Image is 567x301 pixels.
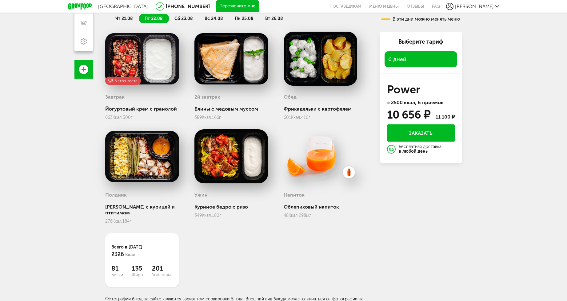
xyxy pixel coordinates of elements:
[105,204,191,216] div: [PERSON_NAME] с курицей и птитимом
[132,265,152,272] span: 135
[284,213,357,218] div: 48 298
[111,244,173,259] div: Всего в [DATE]
[105,192,127,198] h3: Полдник
[399,145,441,154] div: Бесплатная доставка
[105,77,141,85] div: В стоп-листе
[130,219,131,224] span: г
[284,106,357,112] div: Фрикадельки с картофелем
[387,110,430,120] div: 10 656 ₽
[291,115,301,120] span: Ккал,
[289,213,299,218] span: Ккал,
[284,192,305,198] h3: Напиток
[194,32,268,86] img: big_R2VmYTuJm77ko16d.png
[194,106,268,112] div: Блины с медовым муссом
[455,3,494,9] span: [PERSON_NAME]
[235,16,254,21] span: пн 25.08
[309,115,310,120] span: г
[202,115,212,120] span: Ккал,
[219,213,221,218] span: г
[216,0,259,13] button: Перезвоните мне
[105,94,125,100] h3: Завтрак
[115,16,133,21] span: чт 21.08
[284,32,357,86] img: big_M7bz9mMYPkXrYfL2.png
[381,17,460,21] div: В эти дни можно менять меню
[387,85,455,95] h3: Power
[388,56,406,63] span: 6 дней
[385,38,457,46] div: Выберите тариф
[113,115,123,120] span: Ккал,
[306,213,311,218] span: мл
[399,149,428,154] strong: в любой день
[98,3,148,9] span: [GEOGRAPHIC_DATA]
[125,252,135,257] span: Ккал
[132,272,152,277] span: Жиры
[265,16,283,21] span: вт 26.08
[105,219,191,224] div: 276 184
[284,204,357,210] div: Облепиховый напиток
[387,100,444,105] span: ≈ 2500 ккал, 6 приёмов
[219,115,221,120] span: г
[112,219,122,224] span: Ккал,
[174,16,193,21] span: сб 23.08
[436,114,455,120] div: 11 100 ₽
[194,192,208,198] h3: Ужин
[111,251,124,258] span: 2326
[111,265,132,272] span: 81
[284,129,357,183] img: big_cUbk3RyNUcHkWHrD.png
[202,213,212,218] span: Ккал,
[387,124,455,142] button: Заказать
[166,3,210,9] a: [PHONE_NUMBER]
[194,129,268,183] img: big_vd8KjiuSU6nDw8hc.png
[284,115,357,120] div: 601 410
[131,115,133,120] span: г
[145,16,163,21] span: пт 22.08
[105,115,179,120] div: 663 300
[194,204,268,210] div: Куриное бедро с ризо
[111,272,132,277] span: Белки
[284,94,297,100] h3: Обед
[105,32,179,86] img: big_AnUEk4L2q1REiL00.png
[194,115,268,120] div: 389 166
[105,106,179,112] div: Йогуртовый крем с гранолой
[194,94,220,100] h3: 2й завтрак
[105,129,179,183] img: big_nepMeQDfM6YTahXD.png
[205,16,223,21] span: вс 24.08
[194,213,268,218] div: 349 180
[152,272,172,277] span: Углеводы
[152,265,172,272] span: 201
